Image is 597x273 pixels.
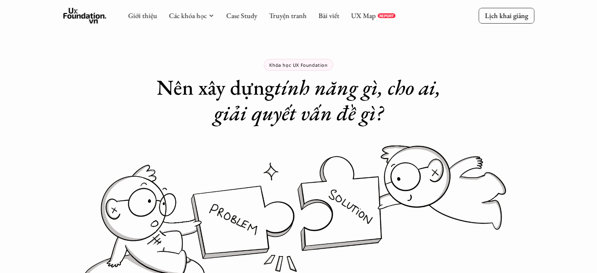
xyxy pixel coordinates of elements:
[378,13,395,18] a: REPORT
[379,13,394,18] p: REPORT
[214,73,445,126] em: tính năng gì, cho ai, giải quyết vấn đề gì?
[318,11,339,20] a: Bài viết
[169,11,206,20] a: Các khóa học
[269,62,327,68] p: Khóa học UX Foundation
[351,11,376,20] a: UX Map
[142,75,456,126] h1: Nên xây dựng
[485,11,528,20] p: Lịch khai giảng
[226,11,257,20] a: Case Study
[128,11,157,20] a: Giới thiệu
[269,11,307,20] a: Truyện tranh
[478,8,534,23] a: Lịch khai giảng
